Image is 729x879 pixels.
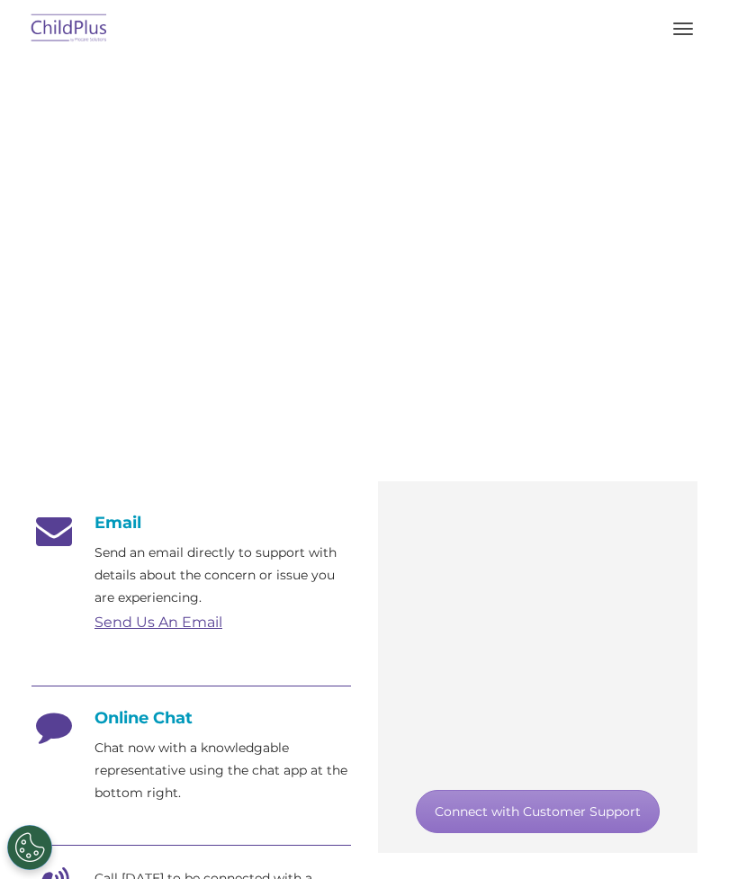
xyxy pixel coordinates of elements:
h4: Online Chat [31,708,351,728]
p: Chat now with a knowledgable representative using the chat app at the bottom right. [94,737,351,804]
p: Send an email directly to support with details about the concern or issue you are experiencing. [94,542,351,609]
a: Connect with Customer Support [416,790,660,833]
a: Send Us An Email [94,614,222,631]
button: Cookies Settings [7,825,52,870]
img: ChildPlus by Procare Solutions [27,8,112,50]
h4: Email [31,513,351,533]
